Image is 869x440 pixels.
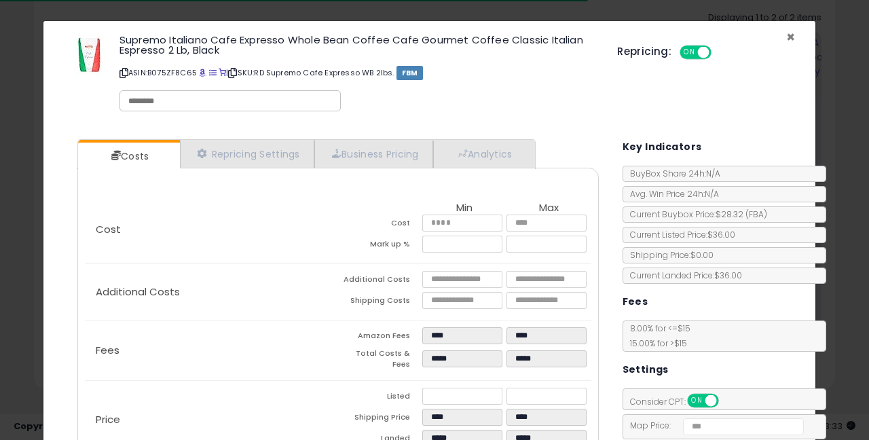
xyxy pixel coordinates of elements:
span: FBM [396,66,424,80]
td: Listed [338,388,422,409]
td: Mark up % [338,236,422,257]
span: $28.32 [716,208,767,220]
td: Total Costs & Fees [338,348,422,373]
td: Amazon Fees [338,327,422,348]
a: Costs [78,143,179,170]
span: Avg. Win Price 24h: N/A [623,188,719,200]
h5: Fees [623,293,648,310]
p: Fees [85,345,338,356]
span: Shipping Price: $0.00 [623,249,714,261]
p: Cost [85,224,338,235]
span: Current Buybox Price: [623,208,767,220]
td: Cost [338,215,422,236]
p: ASIN: B075ZF8C65 | SKU: RD Supremo Cafe Expresso WB 2lbs. [119,62,597,84]
td: Shipping Costs [338,292,422,313]
a: Your listing only [219,67,226,78]
h5: Key Indicators [623,139,702,155]
a: Business Pricing [314,140,433,168]
span: OFF [709,47,731,58]
span: OFF [716,395,738,407]
a: Repricing Settings [180,140,314,168]
span: Consider CPT: [623,396,737,407]
td: Additional Costs [338,271,422,292]
p: Additional Costs [85,287,338,297]
span: × [786,27,795,47]
span: ON [681,47,698,58]
h3: Supremo Italiano Cafe Expresso Whole Bean Coffee Cafe Gourmet Coffee Classic Italian Espresso 2 L... [119,35,597,55]
span: BuyBox Share 24h: N/A [623,168,720,179]
span: ( FBA ) [745,208,767,220]
h5: Settings [623,361,669,378]
p: Price [85,414,338,425]
span: ON [688,395,705,407]
a: Analytics [433,140,534,168]
span: Map Price: [623,420,805,431]
img: 41-IhZeOKDL._SL60_.jpg [74,35,105,75]
h5: Repricing: [617,46,671,57]
a: BuyBox page [199,67,206,78]
span: 15.00 % for > $15 [623,337,687,349]
th: Min [422,202,506,215]
a: All offer listings [209,67,217,78]
th: Max [506,202,591,215]
span: 8.00 % for <= $15 [623,323,690,349]
td: Shipping Price [338,409,422,430]
span: Current Landed Price: $36.00 [623,270,742,281]
span: Current Listed Price: $36.00 [623,229,735,240]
